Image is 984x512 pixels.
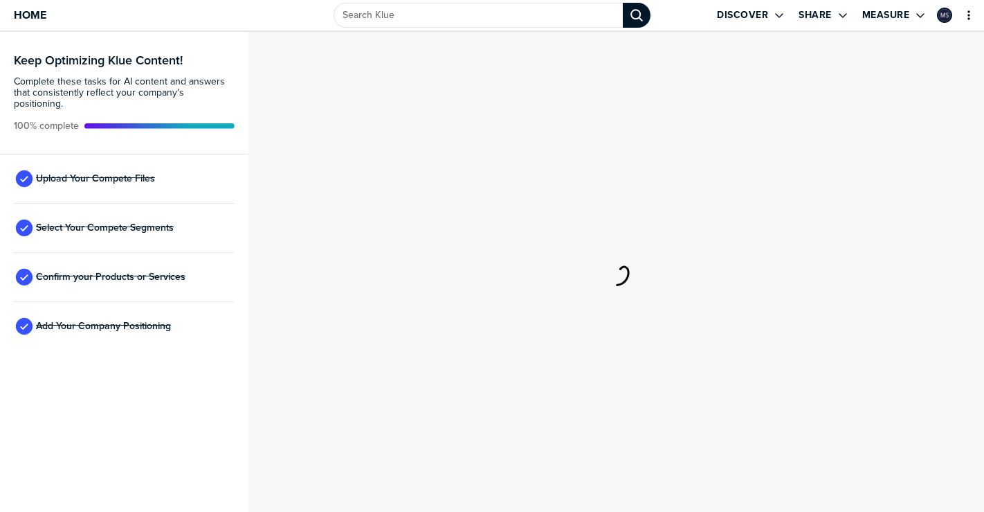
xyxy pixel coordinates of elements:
[14,121,79,132] span: Active
[14,9,46,21] span: Home
[36,222,174,233] span: Select Your Compete Segments
[14,54,235,67] h3: Keep Optimizing Klue Content!
[937,8,952,23] div: Marta Sobieraj
[334,3,623,28] input: Search Klue
[799,9,832,21] label: Share
[717,9,768,21] label: Discover
[14,76,235,109] span: Complete these tasks for AI content and answers that consistently reflect your company’s position...
[36,321,171,332] span: Add Your Company Positioning
[36,272,185,283] span: Confirm your Products or Services
[936,6,954,24] a: Edit Profile
[938,9,951,21] img: 5d4db0085ffa0daa00f06a3fc5abb92c-sml.png
[862,9,910,21] label: Measure
[623,3,650,28] div: Search Klue
[36,173,155,184] span: Upload Your Compete Files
